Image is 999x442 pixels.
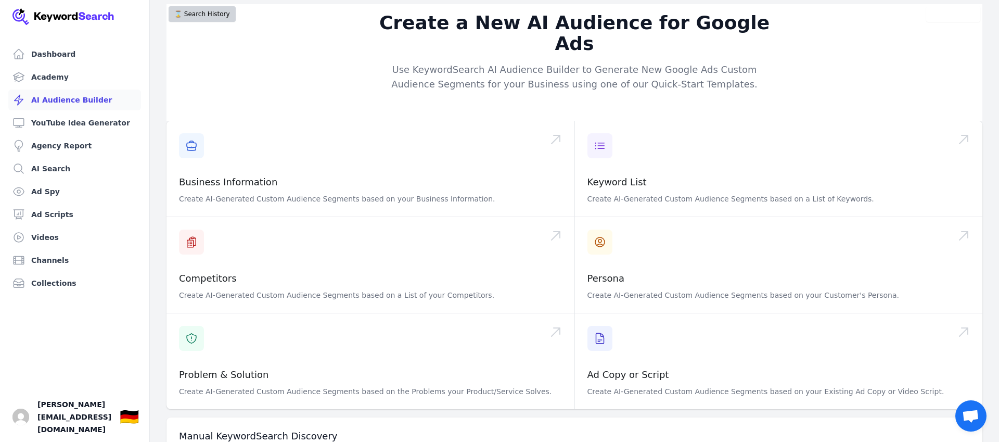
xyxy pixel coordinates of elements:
[120,408,139,426] div: 🇩🇪
[8,273,141,294] a: Collections
[169,6,236,22] button: ⌛️ Search History
[179,176,277,187] a: Business Information
[8,44,141,65] a: Dashboard
[179,369,268,380] a: Problem & Solution
[37,398,111,436] span: [PERSON_NAME][EMAIL_ADDRESS][DOMAIN_NAME]
[587,273,625,284] a: Persona
[8,112,141,133] a: YouTube Idea Generator
[8,227,141,248] a: Videos
[375,62,774,92] p: Use KeywordSearch AI Audience Builder to Generate New Google Ads Custom Audience Segments for you...
[8,67,141,87] a: Academy
[8,90,141,110] a: AI Audience Builder
[587,176,647,187] a: Keyword List
[955,400,987,432] div: Chat öffnen
[8,181,141,202] a: Ad Spy
[12,409,29,425] button: Open user button
[179,273,237,284] a: Competitors
[8,204,141,225] a: Ad Scripts
[926,6,980,22] button: Video Tutorial
[8,158,141,179] a: AI Search
[120,407,139,427] button: 🇩🇪
[8,250,141,271] a: Channels
[8,135,141,156] a: Agency Report
[587,369,669,380] a: Ad Copy or Script
[12,8,114,25] img: Your Company
[375,12,774,54] h2: Create a New AI Audience for Google Ads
